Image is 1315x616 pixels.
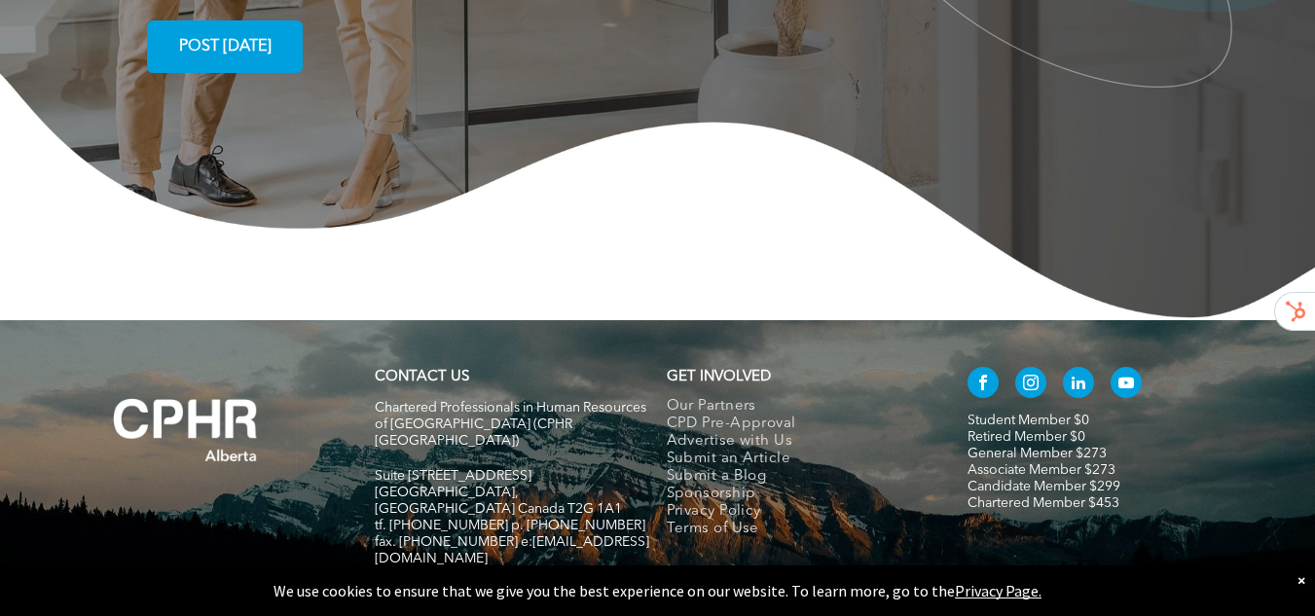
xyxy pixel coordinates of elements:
[667,416,927,433] a: CPD Pre-Approval
[968,430,1085,444] a: Retired Member $0
[1111,367,1142,403] a: youtube
[968,447,1107,460] a: General Member $273
[667,433,927,451] a: Advertise with Us
[667,451,927,468] a: Submit an Article
[375,519,645,532] span: tf. [PHONE_NUMBER] p. [PHONE_NUMBER]
[375,370,469,384] a: CONTACT US
[172,28,278,66] span: POST [DATE]
[968,496,1119,510] a: Chartered Member $453
[667,370,771,384] span: GET INVOLVED
[968,463,1115,477] a: Associate Member $273
[955,581,1041,600] a: Privacy Page.
[667,503,927,521] a: Privacy Policy
[375,535,649,565] span: fax. [PHONE_NUMBER] e:[EMAIL_ADDRESS][DOMAIN_NAME]
[667,486,927,503] a: Sponsorship
[968,414,1089,427] a: Student Member $0
[74,359,298,501] img: A white background with a few lines on it
[968,480,1120,493] a: Candidate Member $299
[968,367,999,403] a: facebook
[667,521,927,538] a: Terms of Use
[375,401,646,448] span: Chartered Professionals in Human Resources of [GEOGRAPHIC_DATA] (CPHR [GEOGRAPHIC_DATA])
[375,469,531,483] span: Suite [STREET_ADDRESS]
[375,486,622,516] span: [GEOGRAPHIC_DATA], [GEOGRAPHIC_DATA] Canada T2G 1A1
[1015,367,1046,403] a: instagram
[1297,570,1305,590] div: Dismiss notification
[1063,367,1094,403] a: linkedin
[667,468,927,486] a: Submit a Blog
[147,20,303,73] a: POST [DATE]
[667,398,927,416] a: Our Partners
